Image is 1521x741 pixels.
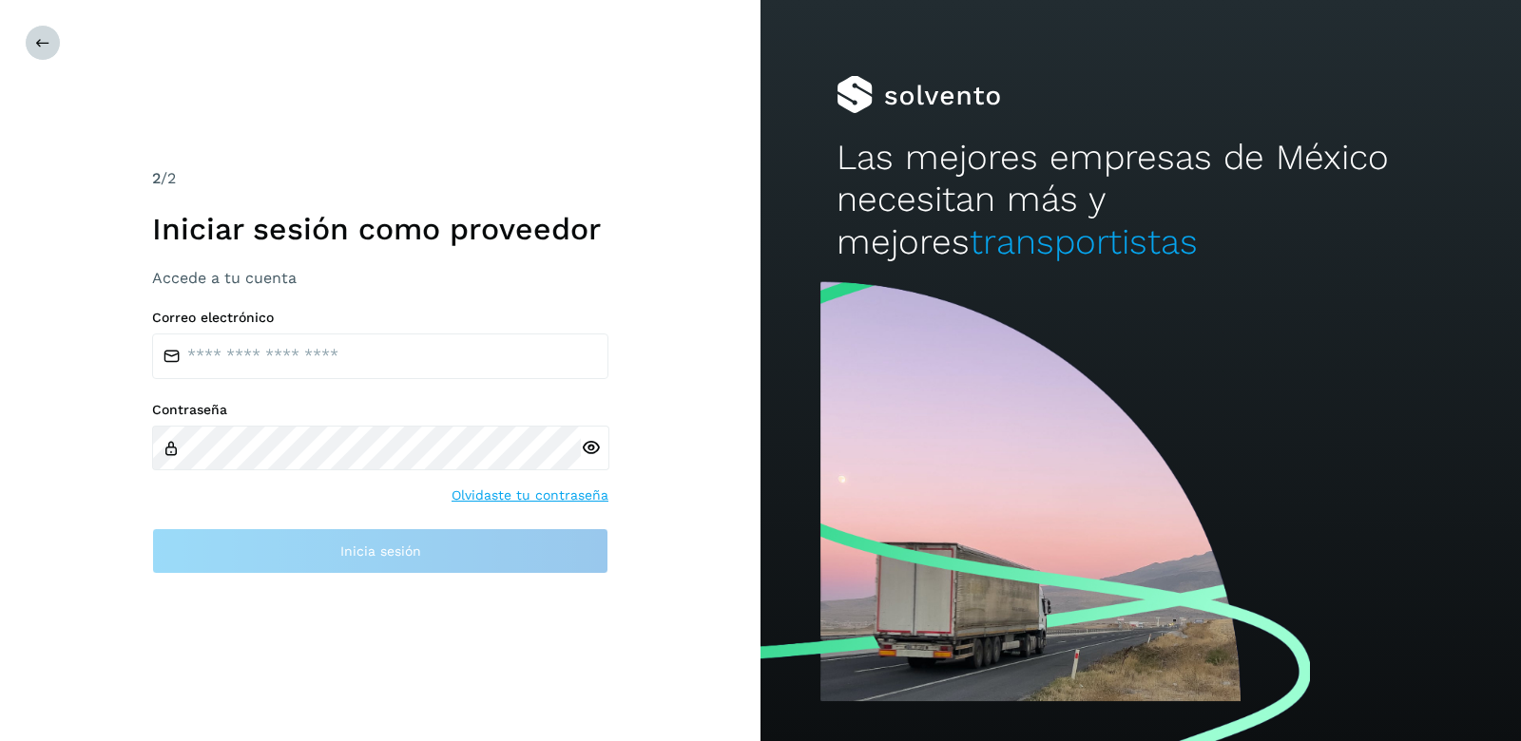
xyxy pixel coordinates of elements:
[970,221,1198,262] span: transportistas
[340,544,421,558] span: Inicia sesión
[452,485,608,505] a: Olvidaste tu contraseña
[152,528,608,574] button: Inicia sesión
[152,402,608,418] label: Contraseña
[152,211,608,247] h1: Iniciar sesión como proveedor
[152,169,161,187] span: 2
[152,167,608,190] div: /2
[152,269,608,287] h3: Accede a tu cuenta
[152,310,608,326] label: Correo electrónico
[837,137,1445,263] h2: Las mejores empresas de México necesitan más y mejores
